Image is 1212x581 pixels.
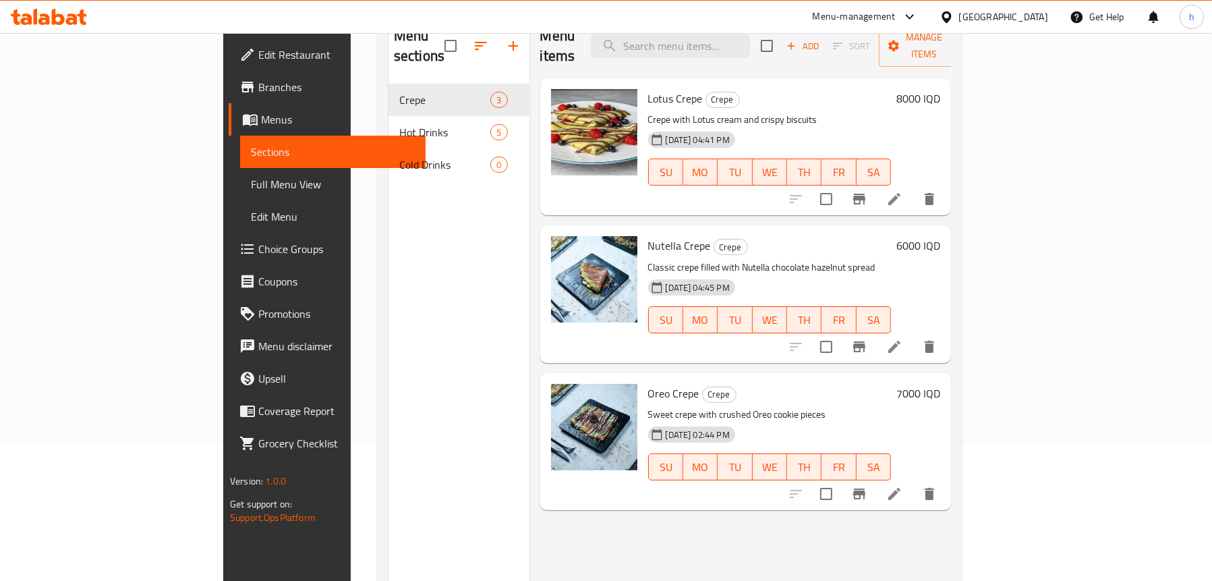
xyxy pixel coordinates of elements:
span: Nutella Crepe [648,236,711,256]
span: Lotus Crepe [648,88,703,109]
span: Promotions [258,306,415,322]
a: Edit Menu [240,200,426,233]
div: Hot Drinks5 [388,116,529,148]
button: FR [821,159,856,186]
button: TH [787,159,821,186]
button: SU [648,159,683,186]
span: SU [654,458,678,477]
h6: 7000 IQD [896,384,940,403]
span: Cold Drinks [399,157,490,173]
span: Select to update [812,333,840,361]
img: Lotus Crepe [551,89,637,175]
span: h [1189,9,1194,24]
span: SA [862,310,886,330]
img: Nutella Crepe [551,236,637,323]
div: Crepe [399,92,490,108]
a: Menu disclaimer [229,330,426,362]
span: Crepe [714,240,747,255]
span: 0 [491,159,507,171]
span: SA [862,163,886,182]
a: Choice Groups [229,233,426,265]
a: Edit Restaurant [229,38,426,71]
button: FR [821,306,856,333]
span: Oreo Crepe [648,383,699,404]
p: Crepe with Lotus cream and crispy biscuits [648,111,892,128]
button: WE [753,159,787,186]
span: 1.0.0 [265,472,286,490]
span: Crepe [703,387,736,402]
span: FR [827,163,850,182]
span: Grocery Checklist [258,435,415,451]
a: Coupons [229,265,426,298]
span: SA [862,458,886,477]
button: Branch-specific-item [843,183,875,215]
button: TU [718,306,752,333]
button: delete [913,331,946,363]
span: TH [792,458,816,477]
button: MO [683,453,718,480]
button: MO [683,159,718,186]
button: SU [648,306,683,333]
button: delete [913,183,946,215]
span: Branches [258,79,415,95]
input: search [591,34,750,58]
span: TU [723,458,747,477]
span: WE [758,458,782,477]
span: TU [723,310,747,330]
span: Coverage Report [258,403,415,419]
span: Menu disclaimer [258,338,415,354]
a: Branches [229,71,426,103]
a: Coverage Report [229,395,426,427]
div: items [490,157,507,173]
span: MO [689,163,712,182]
span: Choice Groups [258,241,415,257]
span: [DATE] 04:41 PM [660,134,735,146]
a: Upsell [229,362,426,395]
button: SA [857,306,891,333]
span: Full Menu View [251,176,415,192]
div: items [490,92,507,108]
span: Crepe [706,92,739,107]
a: Grocery Checklist [229,427,426,460]
span: Version: [230,472,263,490]
span: Add item [781,36,824,57]
a: Edit menu item [886,191,902,207]
span: SU [654,163,678,182]
span: Select section first [824,36,879,57]
span: WE [758,310,782,330]
span: WE [758,163,782,182]
button: WE [753,453,787,480]
a: Promotions [229,298,426,330]
div: Crepe [714,239,748,255]
a: Edit menu item [886,486,902,502]
span: Hot Drinks [399,124,490,140]
button: MO [683,306,718,333]
h6: 8000 IQD [896,89,940,108]
div: [GEOGRAPHIC_DATA] [959,9,1048,24]
span: SU [654,310,678,330]
button: TH [787,453,821,480]
span: Coupons [258,273,415,289]
span: TH [792,163,816,182]
div: Cold Drinks0 [388,148,529,181]
span: FR [827,310,850,330]
button: Branch-specific-item [843,478,875,510]
div: Crepe3 [388,84,529,116]
button: TU [718,453,752,480]
span: [DATE] 02:44 PM [660,428,735,441]
h2: Menu items [540,26,575,66]
nav: Menu sections [388,78,529,186]
span: 3 [491,94,507,107]
span: Menus [261,111,415,128]
span: Add [784,38,821,54]
button: WE [753,306,787,333]
a: Sections [240,136,426,168]
span: Upsell [258,370,415,387]
span: TH [792,310,816,330]
span: FR [827,458,850,477]
span: MO [689,458,712,477]
span: Select to update [812,480,840,508]
p: Sweet crepe with crushed Oreo cookie pieces [648,406,892,423]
